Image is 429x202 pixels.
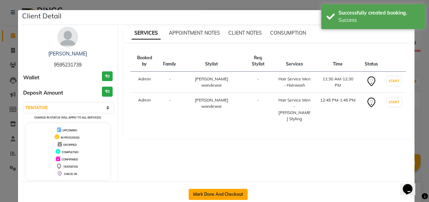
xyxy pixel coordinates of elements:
span: Deposit Amount [23,89,63,97]
span: UPCOMING [63,129,77,132]
button: START [387,77,401,85]
td: 12:45 PM-1:45 PM [315,93,361,126]
h5: Client Detail [22,11,61,21]
span: 9595231739 [54,62,82,68]
div: Successfully created booking. [339,9,420,17]
h3: ₹0 [102,71,113,81]
span: APPOINTMENT NOTES [169,30,220,36]
span: Wallet [23,74,39,82]
th: Family [159,51,180,72]
td: - [243,72,274,93]
td: Admin [130,72,159,93]
th: Status [361,51,382,72]
span: CLIENT NOTES [228,30,262,36]
span: CHECK-IN [64,172,77,176]
span: CONFIRMED [61,158,78,161]
button: START [387,98,401,106]
div: Hair Service Men - Hairwash [278,76,311,88]
th: Booked by [130,51,159,72]
h3: ₹0 [102,87,113,97]
span: IN PROGRESS [61,136,79,139]
span: CONSUMPTION [270,30,306,36]
div: Hair Service Men - [PERSON_NAME] Styling [278,97,311,122]
td: Admin [130,93,159,126]
span: DROPPED [63,143,77,147]
td: - [159,72,180,93]
td: - [159,93,180,126]
th: Stylist [180,51,243,72]
button: Mark Done And Checkout [189,189,248,200]
span: COMPLETED [62,150,78,154]
th: Req. Stylist [243,51,274,72]
th: Time [315,51,361,72]
a: [PERSON_NAME] [48,51,87,57]
span: TENTATIVE [63,165,78,168]
div: Success [339,17,420,24]
span: SERVICES [132,27,161,39]
td: - [243,93,274,126]
th: Services [274,51,315,72]
iframe: chat widget [400,174,422,195]
small: Change in status will apply to all services. [34,116,102,119]
img: avatar [57,27,78,47]
td: 11:30 AM-12:30 PM [315,72,361,93]
span: [PERSON_NAME] wandewar [195,76,228,88]
span: [PERSON_NAME] wandewar [195,97,228,109]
